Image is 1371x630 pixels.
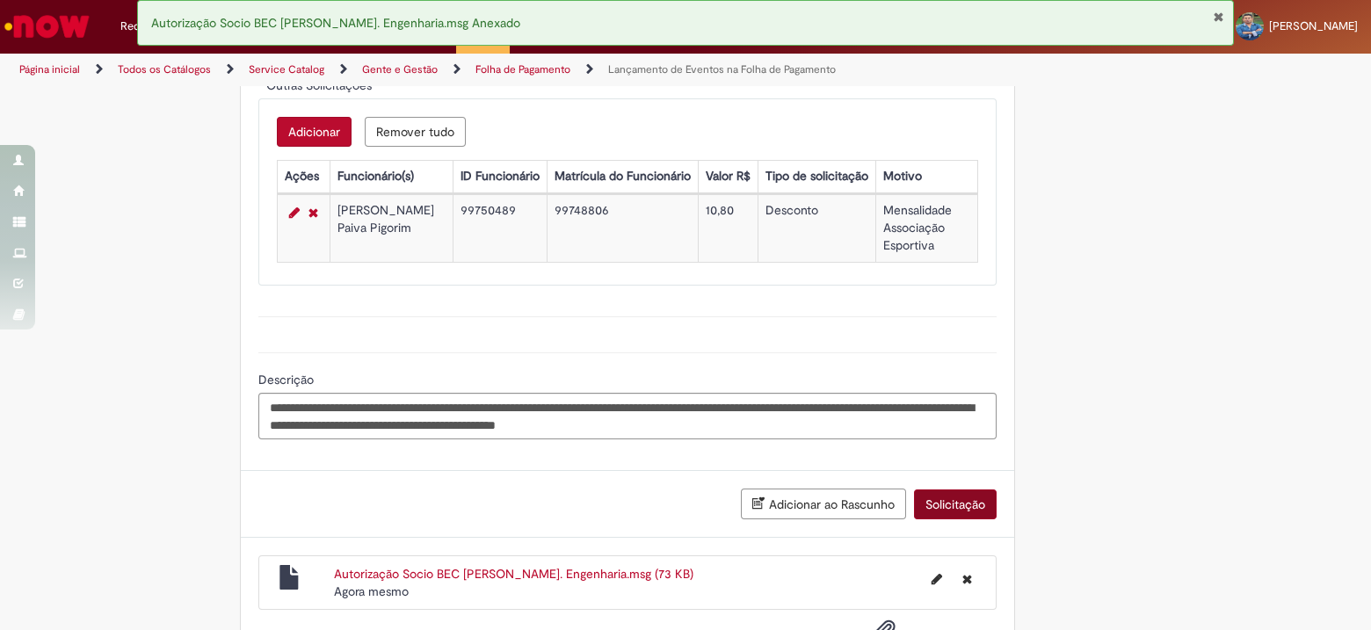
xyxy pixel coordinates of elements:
[365,117,466,147] button: Remove all rows for Outras Solicitações
[2,9,92,44] img: ServiceNow
[13,54,901,86] ul: Trilhas de página
[758,160,876,192] th: Tipo de solicitação
[151,15,520,31] span: Autorização Socio BEC [PERSON_NAME]. Engenharia.msg Anexado
[258,372,317,387] span: Descrição
[921,565,953,593] button: Editar nome de arquivo Autorização Socio BEC Murilo Ger. Engenharia.msg
[334,583,409,599] span: Agora mesmo
[258,393,997,440] textarea: Descrição
[362,62,438,76] a: Gente e Gestão
[277,117,352,147] button: Add a row for Outras Solicitações
[249,62,324,76] a: Service Catalog
[876,160,978,192] th: Motivo
[1269,18,1358,33] span: [PERSON_NAME]
[304,202,323,223] a: Remover linha 1
[266,77,375,93] span: Outras Solicitações
[1213,10,1224,24] button: Fechar Notificação
[453,160,548,192] th: ID Funcionário
[741,489,906,519] button: Adicionar ao Rascunho
[608,62,836,76] a: Lançamento de Eventos na Folha de Pagamento
[914,489,997,519] button: Solicitação
[19,62,80,76] a: Página inicial
[548,194,699,262] td: 99748806
[699,194,758,262] td: 10,80
[120,18,182,35] span: Requisições
[118,62,211,76] a: Todos os Catálogos
[758,194,876,262] td: Desconto
[285,202,304,223] a: Editar Linha 1
[334,583,409,599] time: 29/08/2025 18:29:35
[334,566,693,582] a: Autorização Socio BEC [PERSON_NAME]. Engenharia.msg (73 KB)
[453,194,548,262] td: 99750489
[330,194,453,262] td: [PERSON_NAME] Paiva Pigorim
[258,78,266,85] span: Obrigatório Preenchido
[548,160,699,192] th: Matrícula do Funcionário
[277,160,330,192] th: Ações
[475,62,570,76] a: Folha de Pagamento
[330,160,453,192] th: Funcionário(s)
[876,194,978,262] td: Mensalidade Associação Esportiva
[952,565,983,593] button: Excluir Autorização Socio BEC Murilo Ger. Engenharia.msg
[699,160,758,192] th: Valor R$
